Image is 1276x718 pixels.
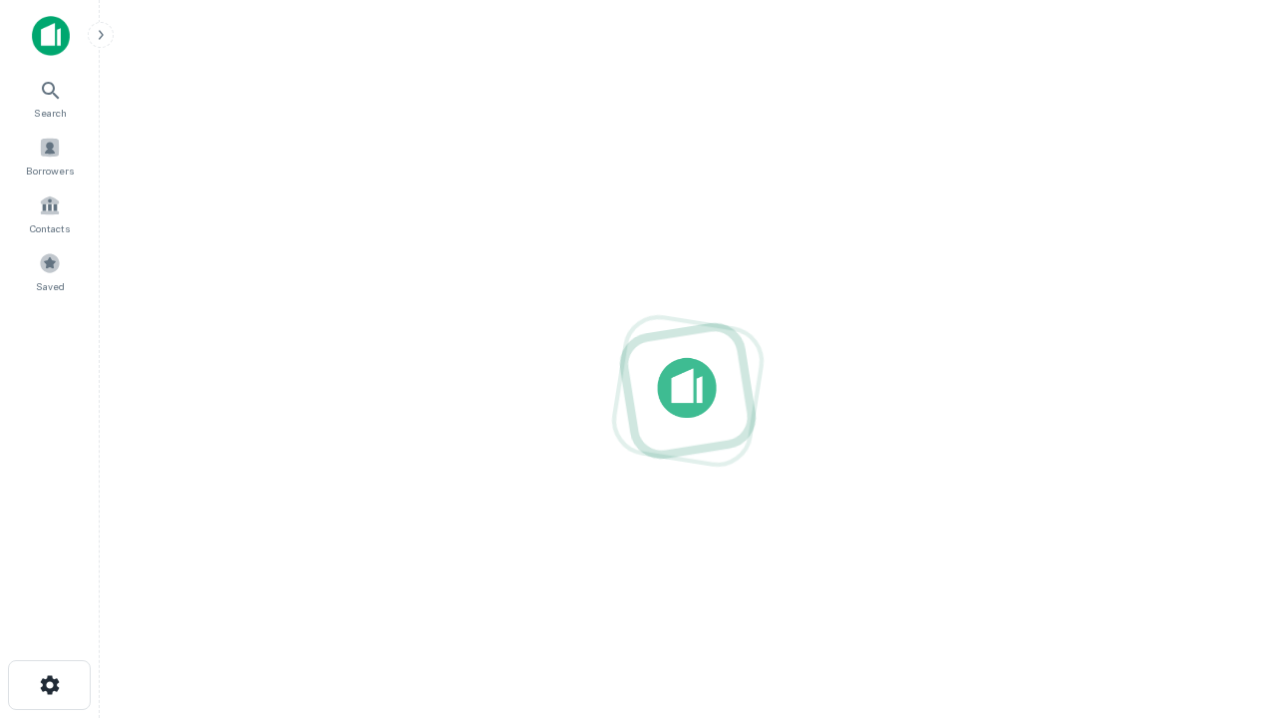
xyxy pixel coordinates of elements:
a: Saved [6,244,94,298]
a: Search [6,71,94,125]
a: Contacts [6,186,94,240]
iframe: Chat Widget [1176,495,1276,590]
a: Borrowers [6,129,94,182]
img: capitalize-icon.png [32,16,70,56]
span: Borrowers [26,163,74,179]
span: Search [34,105,67,121]
span: Saved [36,278,65,294]
span: Contacts [30,220,70,236]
